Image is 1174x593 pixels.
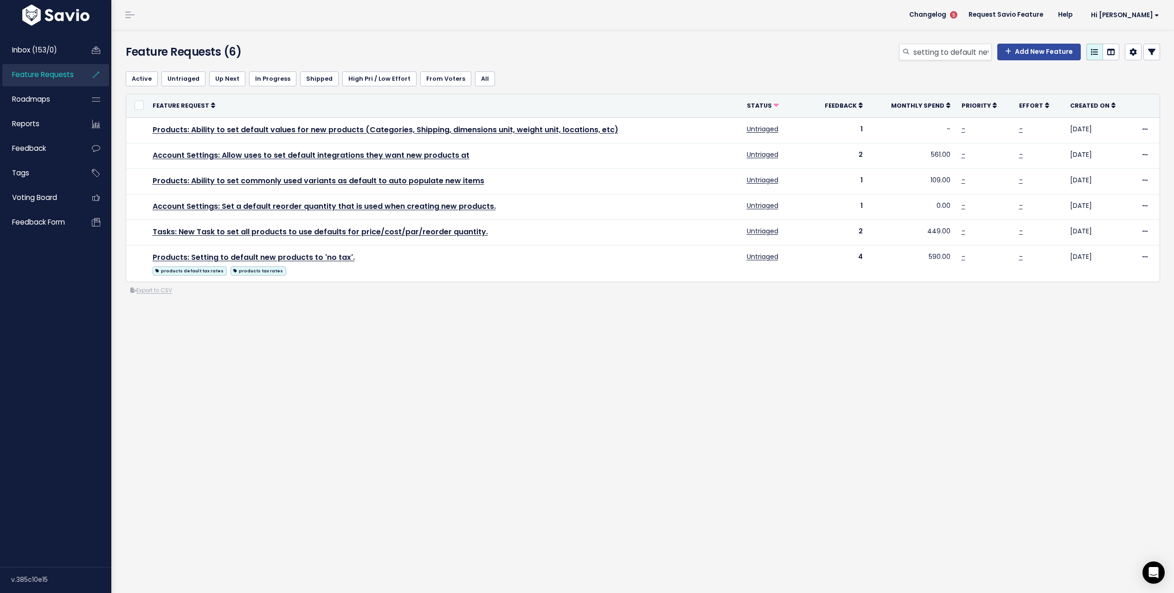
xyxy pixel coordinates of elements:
a: - [1019,252,1023,261]
a: - [1019,150,1023,159]
a: Tags [2,162,77,184]
a: Untriaged [747,226,778,236]
td: [DATE] [1065,194,1135,220]
td: 1 [807,117,868,143]
a: Shipped [300,71,339,86]
span: products tax rates [231,266,286,276]
span: 5 [950,11,957,19]
td: 0.00 [868,194,956,220]
a: Untriaged [747,124,778,134]
td: - [868,117,956,143]
a: - [1019,201,1023,210]
a: Roadmaps [2,89,77,110]
span: Voting Board [12,193,57,202]
a: High Pri / Low Effort [342,71,417,86]
a: - [962,150,965,159]
a: Export to CSV [130,287,172,294]
a: Feedback [2,138,77,159]
a: Untriaged [747,201,778,210]
a: - [962,124,965,134]
a: Status [747,101,779,110]
td: [DATE] [1065,168,1135,194]
a: Untriaged [747,252,778,261]
a: Hi [PERSON_NAME] [1080,8,1167,22]
td: 449.00 [868,220,956,245]
span: Effort [1019,102,1043,110]
a: Feedback form [2,212,77,233]
a: Monthly Spend [891,101,950,110]
td: 109.00 [868,168,956,194]
a: Help [1051,8,1080,22]
span: Roadmaps [12,94,50,104]
td: 2 [807,220,868,245]
a: - [962,201,965,210]
td: 590.00 [868,245,956,282]
a: Reports [2,113,77,135]
a: Feature Request [153,101,215,110]
span: Feature Request [153,102,209,110]
a: Add New Feature [997,44,1081,60]
input: Search features... [912,44,992,60]
div: Open Intercom Messenger [1142,561,1165,584]
span: Changelog [909,12,946,18]
td: 4 [807,245,868,282]
a: Up Next [209,71,245,86]
a: Effort [1019,101,1049,110]
a: Tasks: New Task to set all products to use defaults for price/cost/par/reorder quantity. [153,226,488,237]
a: Untriaged [747,175,778,185]
a: products default tax rates [153,264,227,276]
span: Created On [1070,102,1110,110]
span: Feedback form [12,217,65,227]
span: Hi [PERSON_NAME] [1091,12,1159,19]
span: Monthly Spend [891,102,944,110]
a: Products: Ability to set default values for new products (Categories, Shipping, dimensions unit, ... [153,124,618,135]
span: Feature Requests [12,70,74,79]
span: products default tax rates [153,266,227,276]
a: - [1019,175,1023,185]
td: [DATE] [1065,117,1135,143]
a: Products: Ability to set commonly used variants as default to auto populate new items [153,175,484,186]
a: - [1019,226,1023,236]
td: 1 [807,194,868,220]
span: Inbox (153/0) [12,45,57,55]
span: Priority [962,102,991,110]
a: Feedback [825,101,863,110]
a: Account Settings: Allow uses to set default integrations they want new products at [153,150,469,161]
a: Inbox (153/0) [2,39,77,61]
ul: Filter feature requests [126,71,1160,86]
td: 561.00 [868,143,956,168]
a: Feature Requests [2,64,77,85]
a: Priority [962,101,997,110]
span: Reports [12,119,39,129]
div: v.385c10e15 [11,567,111,592]
a: Products: Setting to default new products to 'no tax'. [153,252,355,263]
td: 1 [807,168,868,194]
a: Voting Board [2,187,77,208]
a: Untriaged [747,150,778,159]
a: - [962,175,965,185]
a: Account Settings: Set a default reorder quantity that is used when creating new products. [153,201,496,212]
td: 2 [807,143,868,168]
a: - [1019,124,1023,134]
span: Feedback [12,143,46,153]
span: Status [747,102,772,110]
a: From Voters [420,71,471,86]
img: logo-white.9d6f32f41409.svg [20,5,92,26]
span: Feedback [825,102,857,110]
h4: Feature Requests (6) [126,44,462,60]
a: products tax rates [231,264,286,276]
a: In Progress [249,71,296,86]
span: Tags [12,168,29,178]
td: [DATE] [1065,220,1135,245]
a: - [962,252,965,261]
a: - [962,226,965,236]
td: [DATE] [1065,245,1135,282]
td: [DATE] [1065,143,1135,168]
a: All [475,71,495,86]
a: Request Savio Feature [961,8,1051,22]
a: Created On [1070,101,1116,110]
a: Untriaged [161,71,205,86]
a: Active [126,71,158,86]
